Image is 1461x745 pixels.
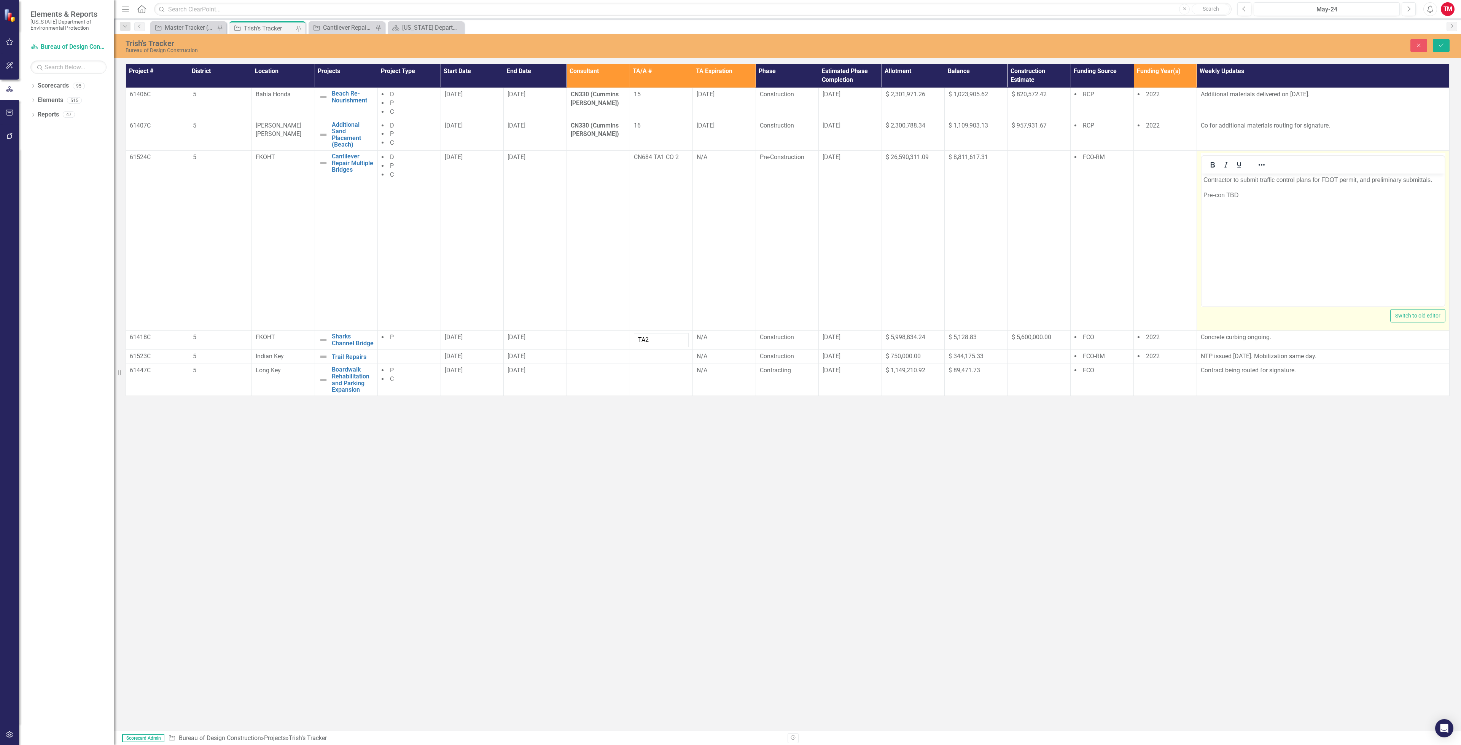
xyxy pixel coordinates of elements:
span: FKOHT [256,153,275,161]
div: 47 [63,112,75,118]
span: [DATE] [697,91,715,98]
td: TA2 [634,333,689,347]
img: Not Defined [319,158,328,168]
div: Trish's Tracker [244,24,294,33]
div: » » [168,734,782,743]
p: Concrete curbing ongoing. [1201,333,1445,342]
span: Pre-Construction [760,153,804,161]
div: Bureau of Design Construction [126,48,885,53]
span: P [390,130,394,137]
span: Long Key [256,367,281,374]
a: Cantilever Repair Multiple Bridges [332,153,374,173]
span: C [390,139,394,146]
p: CN684 TA1 CO 2 [634,153,689,162]
span: C [390,375,394,383]
img: Not Defined [319,375,328,384]
button: Reveal or hide additional toolbar items [1255,160,1268,170]
button: Underline [1233,160,1246,170]
a: Master Tracker (External) [152,23,215,32]
span: 5 [193,122,196,129]
span: $ 5,600,000.00 [1012,333,1051,341]
a: Elements [38,96,63,105]
span: P [390,99,394,107]
span: [DATE] [823,333,840,341]
span: Construction [760,353,794,360]
span: C [390,171,394,178]
span: $ 957,931.67 [1012,122,1047,129]
p: Co for additional materials routing for signature. [1201,121,1445,130]
span: [DATE] [445,122,463,129]
span: $ 89,471.73 [949,367,980,374]
a: Bureau of Design Construction [30,43,107,51]
button: Switch to old editor [1390,309,1445,322]
span: $ 1,149,210.92 [886,367,925,374]
span: [DATE] [508,353,525,360]
span: $ 344,175.33 [949,353,984,360]
p: 61524C [130,153,185,162]
div: Cantilever Repair Multiple Bridges [323,23,373,32]
span: $ 750,000.00 [886,353,921,360]
span: [PERSON_NAME] [PERSON_NAME] [256,122,301,138]
span: [DATE] [823,353,840,360]
span: Search [1203,6,1219,12]
div: Master Tracker (External) [165,23,215,32]
span: Construction [760,333,794,341]
span: RCP [1083,91,1094,98]
button: Search [1192,4,1230,14]
div: N/A [697,366,752,375]
p: Contract being routed for signature. [1201,366,1445,375]
span: $ 2,300,788.34 [886,122,925,129]
span: RCP [1083,122,1094,129]
strong: CN330 (Cummins [PERSON_NAME]) [571,122,619,138]
span: $ 1,109,903.13 [949,122,988,129]
p: 61523C [130,352,185,361]
span: FKOHT [256,333,275,341]
button: Bold [1206,160,1219,170]
a: Sharks Channel Bridge [332,333,374,346]
input: Search ClearPoint... [154,3,1232,16]
a: Beach Re-Nourishment [332,90,374,104]
a: Cantilever Repair Multiple Bridges [310,23,373,32]
span: 2022 [1146,333,1160,341]
span: D [390,91,394,98]
span: 5 [193,367,196,374]
span: [DATE] [445,91,463,98]
span: FCO-RM [1083,153,1105,161]
span: [DATE] [445,367,463,374]
p: 61406C [130,90,185,99]
p: 61407C [130,121,185,130]
span: Construction [760,91,794,98]
span: FCO-RM [1083,353,1105,360]
a: Additional Sand Placement (Beach) [332,121,374,148]
span: $ 5,998,834.24 [886,333,925,341]
div: Trish's Tracker [289,734,327,742]
p: 15 [634,90,689,99]
p: 61447C [130,366,185,375]
div: N/A [697,352,752,361]
span: [DATE] [508,91,525,98]
span: D [390,153,394,161]
img: ClearPoint Strategy [4,9,17,22]
span: [DATE] [697,122,715,129]
div: [US_STATE] Department of Environmental Protection [402,23,462,32]
span: $ 820,572.42 [1012,91,1047,98]
span: C [390,108,394,115]
img: Not Defined [319,352,328,361]
img: Not Defined [319,130,328,139]
span: Indian Key [256,353,284,360]
span: 5 [193,91,196,98]
span: P [390,333,394,341]
span: D [390,122,394,129]
span: 5 [193,353,196,360]
div: N/A [697,333,752,342]
div: 95 [73,83,85,89]
a: [US_STATE] Department of Environmental Protection [390,23,462,32]
span: [DATE] [508,367,525,374]
p: 16 [634,121,689,130]
a: Reports [38,110,59,119]
span: FCO [1083,367,1094,374]
span: $ 5,128.83 [949,333,977,341]
span: $ 1,023,905.62 [949,91,988,98]
a: Projects [264,734,286,742]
